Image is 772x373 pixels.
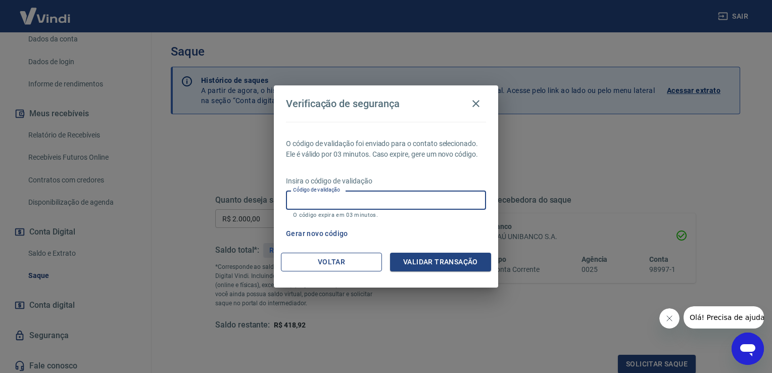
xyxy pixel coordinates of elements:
[281,253,382,271] button: Voltar
[293,212,479,218] p: O código expira em 03 minutos.
[390,253,491,271] button: Validar transação
[286,138,486,160] p: O código de validação foi enviado para o contato selecionado. Ele é válido por 03 minutos. Caso e...
[293,186,340,194] label: Código de validação
[282,224,352,243] button: Gerar novo código
[659,308,680,329] iframe: Fechar mensagem
[286,176,486,186] p: Insira o código de validação
[684,306,764,329] iframe: Mensagem da empresa
[732,333,764,365] iframe: Botão para abrir a janela de mensagens
[6,7,85,15] span: Olá! Precisa de ajuda?
[286,98,400,110] h4: Verificação de segurança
